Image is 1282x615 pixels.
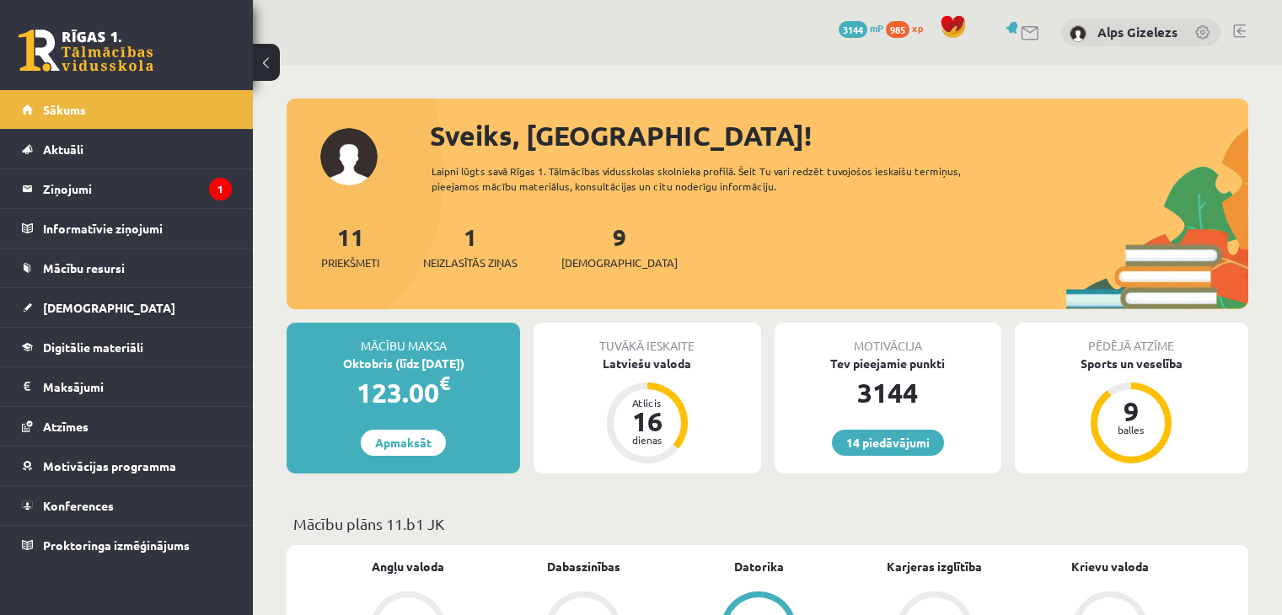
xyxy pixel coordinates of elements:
legend: Informatīvie ziņojumi [43,209,232,248]
a: Sports un veselība 9 balles [1015,355,1248,466]
img: Alps Gizelezs [1070,25,1086,42]
span: Sākums [43,102,86,117]
div: Sveiks, [GEOGRAPHIC_DATA]! [430,115,1248,156]
div: Mācību maksa [287,323,520,355]
a: Angļu valoda [372,558,444,575]
div: dienas [622,435,673,445]
a: Dabaszinības [547,558,620,575]
div: Atlicis [622,398,673,408]
a: [DEMOGRAPHIC_DATA] [22,288,232,327]
div: Pēdējā atzīme [1015,323,1248,355]
span: Aktuāli [43,142,83,157]
span: Mācību resursi [43,260,125,275]
legend: Ziņojumi [43,169,232,208]
span: xp [912,21,923,35]
a: Rīgas 1. Tālmācības vidusskola [19,29,153,72]
div: 16 [622,408,673,435]
div: Latviešu valoda [534,355,760,372]
a: Informatīvie ziņojumi [22,209,232,248]
span: 985 [886,21,909,38]
p: Mācību plāns 11.b1 JK [293,512,1242,535]
a: 11Priekšmeti [321,222,379,271]
a: Mācību resursi [22,249,232,287]
span: € [439,371,450,395]
a: 3144 mP [839,21,883,35]
a: Maksājumi [22,367,232,406]
a: Motivācijas programma [22,447,232,485]
a: Datorika [734,558,784,575]
a: Alps Gizelezs [1097,24,1177,40]
span: [DEMOGRAPHIC_DATA] [561,254,678,271]
a: Apmaksāt [361,430,446,456]
span: Digitālie materiāli [43,340,143,355]
span: 3144 [839,21,867,38]
a: Ziņojumi1 [22,169,232,208]
div: Motivācija [775,323,1001,355]
div: balles [1106,425,1156,435]
div: Sports un veselība [1015,355,1248,372]
span: [DEMOGRAPHIC_DATA] [43,300,175,315]
div: Oktobris (līdz [DATE]) [287,355,520,372]
span: Proktoringa izmēģinājums [43,537,190,553]
a: 1Neizlasītās ziņas [423,222,518,271]
a: 14 piedāvājumi [832,430,944,456]
a: 9[DEMOGRAPHIC_DATA] [561,222,678,271]
a: 985 xp [886,21,931,35]
span: Motivācijas programma [43,458,176,473]
div: Laipni lūgts savā Rīgas 1. Tālmācības vidusskolas skolnieka profilā. Šeit Tu vari redzēt tuvojošo... [432,163,1009,194]
a: Aktuāli [22,130,232,168]
div: 9 [1106,398,1156,425]
a: Krievu valoda [1071,558,1149,575]
a: Digitālie materiāli [22,328,232,366]
span: Priekšmeti [321,254,379,271]
div: Tev pieejamie punkti [775,355,1001,372]
i: 1 [209,178,232,201]
div: Tuvākā ieskaite [534,323,760,355]
a: Karjeras izglītība [887,558,982,575]
div: 3144 [775,372,1001,413]
div: 123.00 [287,372,520,413]
a: Konferences [22,486,232,525]
a: Sākums [22,90,232,129]
legend: Maksājumi [43,367,232,406]
span: Atzīmes [43,419,89,434]
a: Latviešu valoda Atlicis 16 dienas [534,355,760,466]
span: mP [870,21,883,35]
span: Konferences [43,498,114,513]
span: Neizlasītās ziņas [423,254,518,271]
a: Proktoringa izmēģinājums [22,526,232,564]
a: Atzīmes [22,407,232,446]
